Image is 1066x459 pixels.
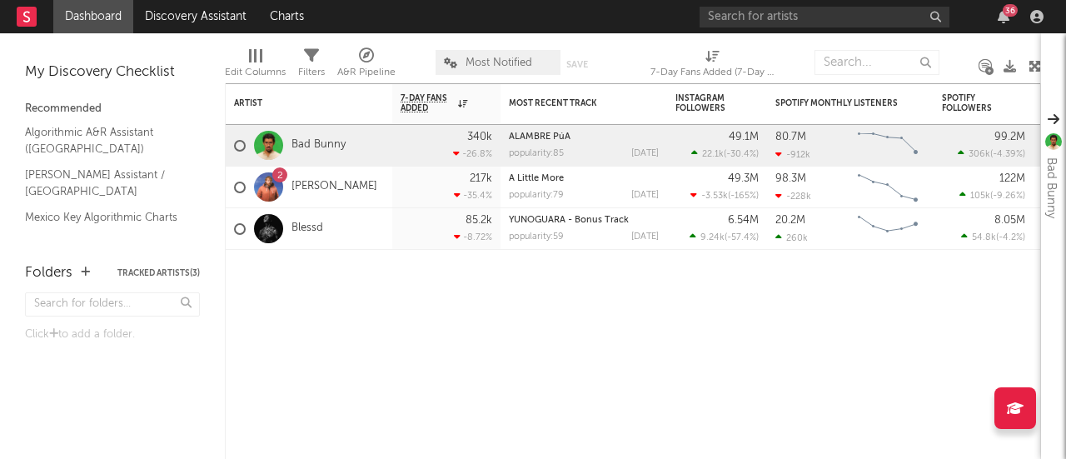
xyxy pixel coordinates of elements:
[728,215,759,226] div: 6.54M
[566,60,588,69] button: Save
[727,233,756,242] span: -57.4 %
[702,150,724,159] span: 22.1k
[775,173,806,184] div: 98.3M
[454,232,492,242] div: -8.72 %
[234,98,359,108] div: Artist
[775,232,808,243] div: 260k
[337,62,396,82] div: A&R Pipeline
[993,150,1023,159] span: -4.39 %
[691,148,759,159] div: ( )
[509,232,564,242] div: popularity: 59
[509,174,659,183] div: A Little More
[701,192,728,201] span: -3.53k
[453,148,492,159] div: -26.8 %
[466,215,492,226] div: 85.2k
[1041,157,1061,218] div: Bad Bunny
[972,233,996,242] span: 54.8k
[509,216,629,225] a: YUNOGUARA - Bonus Track
[961,232,1025,242] div: ( )
[25,325,200,345] div: Click to add a folder.
[225,62,286,82] div: Edit Columns
[25,62,200,82] div: My Discovery Checklist
[730,192,756,201] span: -165 %
[401,93,454,113] span: 7-Day Fans Added
[850,167,925,208] svg: Chart title
[994,215,1025,226] div: 8.05M
[337,42,396,90] div: A&R Pipeline
[700,233,725,242] span: 9.24k
[225,42,286,90] div: Edit Columns
[999,173,1025,184] div: 122M
[25,292,200,317] input: Search for folders...
[726,150,756,159] span: -30.4 %
[998,10,1009,23] button: 36
[700,7,949,27] input: Search for artists
[25,123,183,157] a: Algorithmic A&R Assistant ([GEOGRAPHIC_DATA])
[993,192,1023,201] span: -9.26 %
[729,132,759,142] div: 49.1M
[994,132,1025,142] div: 99.2M
[25,99,200,119] div: Recommended
[650,42,775,90] div: 7-Day Fans Added (7-Day Fans Added)
[690,190,759,201] div: ( )
[775,132,806,142] div: 80.7M
[117,269,200,277] button: Tracked Artists(3)
[298,62,325,82] div: Filters
[942,93,1000,113] div: Spotify Followers
[650,62,775,82] div: 7-Day Fans Added (7-Day Fans Added)
[970,192,990,201] span: 105k
[999,233,1023,242] span: -4.2 %
[775,215,805,226] div: 20.2M
[467,132,492,142] div: 340k
[470,173,492,184] div: 217k
[814,50,939,75] input: Search...
[675,93,734,113] div: Instagram Followers
[969,150,990,159] span: 306k
[509,132,570,142] a: ALAMBRE PúA
[775,149,810,160] div: -912k
[509,191,564,200] div: popularity: 79
[631,149,659,158] div: [DATE]
[690,232,759,242] div: ( )
[25,166,183,200] a: [PERSON_NAME] Assistant / [GEOGRAPHIC_DATA]
[959,190,1025,201] div: ( )
[509,174,564,183] a: A Little More
[775,98,900,108] div: Spotify Monthly Listeners
[509,132,659,142] div: ALAMBRE PúA
[25,208,183,227] a: Mexico Key Algorithmic Charts
[509,216,659,225] div: YUNOGUARA - Bonus Track
[631,232,659,242] div: [DATE]
[454,190,492,201] div: -35.4 %
[509,149,564,158] div: popularity: 85
[775,191,811,202] div: -228k
[509,98,634,108] div: Most Recent Track
[850,125,925,167] svg: Chart title
[850,208,925,250] svg: Chart title
[291,138,346,152] a: Bad Bunny
[291,222,323,236] a: Blessd
[466,57,532,68] span: Most Notified
[728,173,759,184] div: 49.3M
[298,42,325,90] div: Filters
[1003,4,1018,17] div: 36
[958,148,1025,159] div: ( )
[631,191,659,200] div: [DATE]
[25,263,72,283] div: Folders
[291,180,377,194] a: [PERSON_NAME]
